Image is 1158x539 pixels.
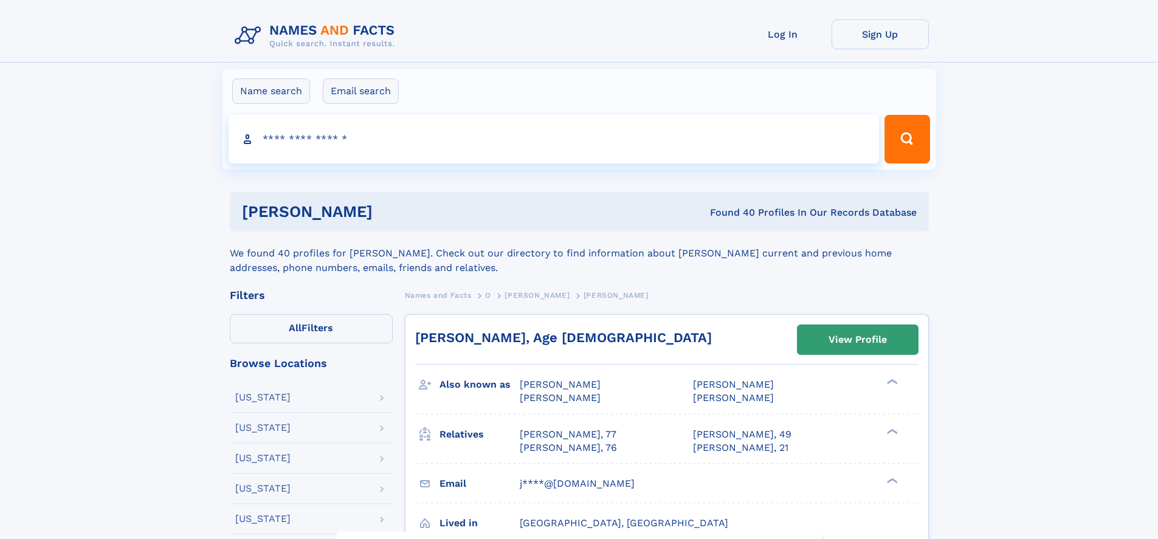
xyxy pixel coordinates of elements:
[693,441,788,455] a: [PERSON_NAME], 21
[734,19,832,49] a: Log In
[235,514,291,524] div: [US_STATE]
[289,322,302,334] span: All
[884,427,898,435] div: ❯
[505,287,570,303] a: [PERSON_NAME]
[439,374,520,395] h3: Also known as
[235,484,291,493] div: [US_STATE]
[505,291,570,300] span: [PERSON_NAME]
[798,325,918,354] a: View Profile
[242,204,542,219] h1: [PERSON_NAME]
[884,378,898,386] div: ❯
[693,379,774,390] span: [PERSON_NAME]
[235,393,291,402] div: [US_STATE]
[485,287,491,303] a: O
[229,115,880,163] input: search input
[323,78,399,104] label: Email search
[693,392,774,403] span: [PERSON_NAME]
[439,473,520,494] h3: Email
[884,476,898,484] div: ❯
[693,428,791,441] a: [PERSON_NAME], 49
[230,232,929,275] div: We found 40 profiles for [PERSON_NAME]. Check out our directory to find information about [PERSON...
[520,379,601,390] span: [PERSON_NAME]
[829,326,887,354] div: View Profile
[520,517,728,529] span: [GEOGRAPHIC_DATA], [GEOGRAPHIC_DATA]
[230,314,393,343] label: Filters
[415,330,712,345] a: [PERSON_NAME], Age [DEMOGRAPHIC_DATA]
[230,358,393,369] div: Browse Locations
[235,453,291,463] div: [US_STATE]
[485,291,491,300] span: O
[520,392,601,403] span: [PERSON_NAME]
[832,19,929,49] a: Sign Up
[230,290,393,301] div: Filters
[584,291,649,300] span: [PERSON_NAME]
[541,206,917,219] div: Found 40 Profiles In Our Records Database
[405,287,472,303] a: Names and Facts
[520,428,616,441] a: [PERSON_NAME], 77
[232,78,310,104] label: Name search
[230,19,405,52] img: Logo Names and Facts
[235,423,291,433] div: [US_STATE]
[439,513,520,534] h3: Lived in
[884,115,929,163] button: Search Button
[439,424,520,445] h3: Relatives
[520,441,617,455] a: [PERSON_NAME], 76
